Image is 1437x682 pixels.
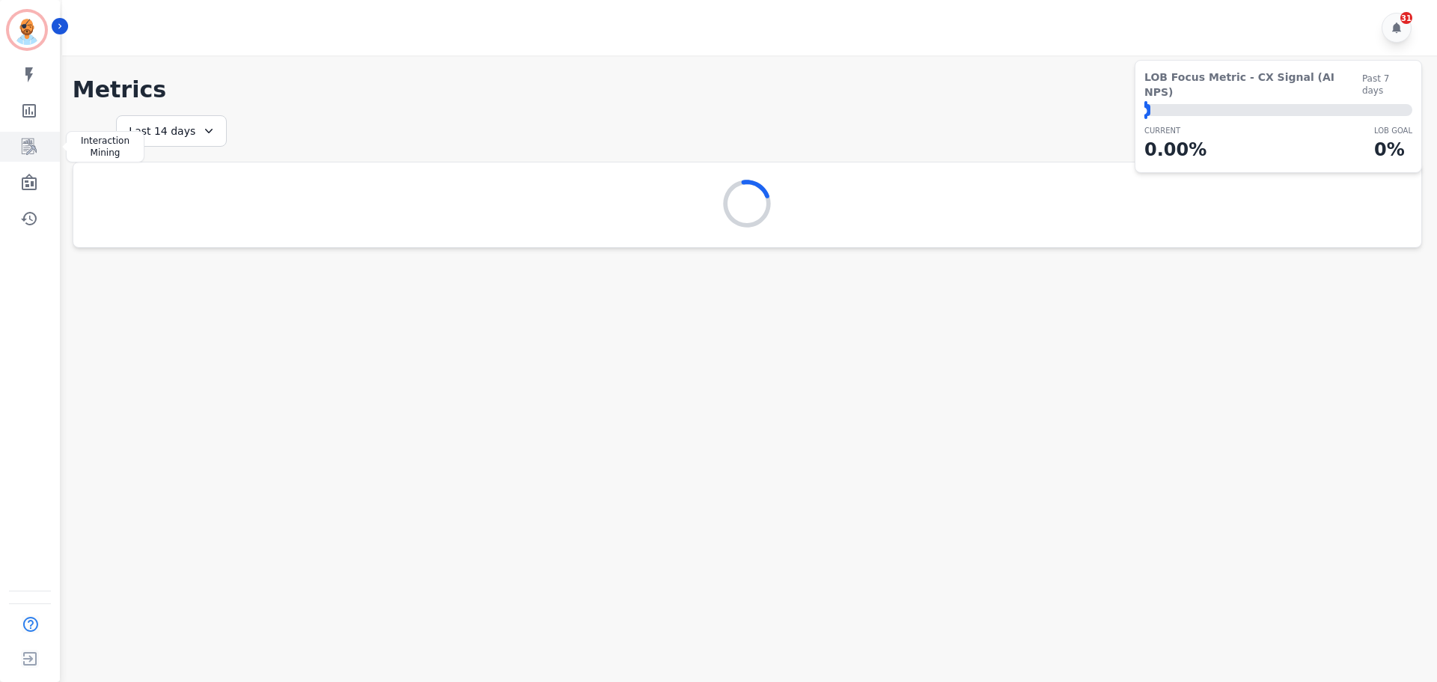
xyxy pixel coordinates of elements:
[9,12,45,48] img: Bordered avatar
[1374,136,1412,163] p: 0 %
[1144,104,1150,116] div: ⬤
[116,115,227,147] div: Last 14 days
[1144,136,1206,163] p: 0.00 %
[1362,73,1412,97] span: Past 7 days
[1400,12,1412,24] div: 31
[73,76,1422,103] h1: Metrics
[1144,70,1362,100] span: LOB Focus Metric - CX Signal (AI NPS)
[1144,125,1206,136] p: CURRENT
[1374,125,1412,136] p: LOB Goal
